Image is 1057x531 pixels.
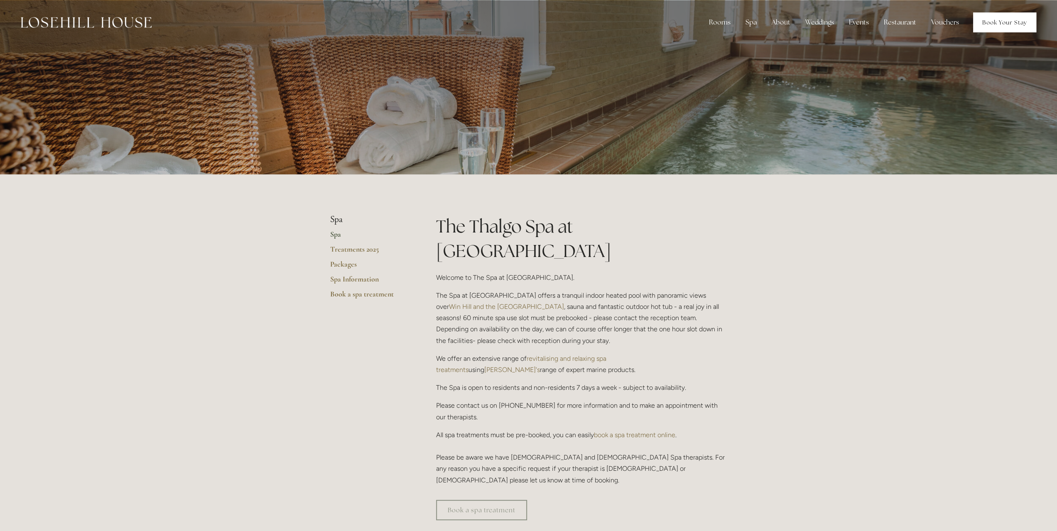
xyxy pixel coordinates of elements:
[484,366,540,374] a: [PERSON_NAME]'s
[799,14,841,31] div: Weddings
[436,429,727,486] p: All spa treatments must be pre-booked, you can easily . Please be aware we have [DEMOGRAPHIC_DATA...
[877,14,923,31] div: Restaurant
[330,245,410,259] a: Treatments 2025
[436,353,727,375] p: We offer an extensive range of using range of expert marine products.
[21,17,152,28] img: Losehill House
[436,290,727,346] p: The Spa at [GEOGRAPHIC_DATA] offers a tranquil indoor heated pool with panoramic views over , sau...
[842,14,876,31] div: Events
[449,303,564,311] a: Win Hill and the [GEOGRAPHIC_DATA]
[436,214,727,263] h1: The Thalgo Spa at [GEOGRAPHIC_DATA]
[765,14,797,31] div: About
[330,259,410,274] a: Packages
[436,500,527,520] a: Book a spa treatment
[436,272,727,283] p: Welcome to The Spa at [GEOGRAPHIC_DATA].
[973,12,1036,32] a: Book Your Stay
[594,431,675,439] a: book a spa treatment online
[330,274,410,289] a: Spa Information
[739,14,763,31] div: Spa
[330,289,410,304] a: Book a spa treatment
[436,400,727,422] p: Please contact us on [PHONE_NUMBER] for more information and to make an appointment with our ther...
[436,382,727,393] p: The Spa is open to residents and non-residents 7 days a week - subject to availability.
[925,14,966,31] a: Vouchers
[330,214,410,225] li: Spa
[330,230,410,245] a: Spa
[702,14,737,31] div: Rooms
